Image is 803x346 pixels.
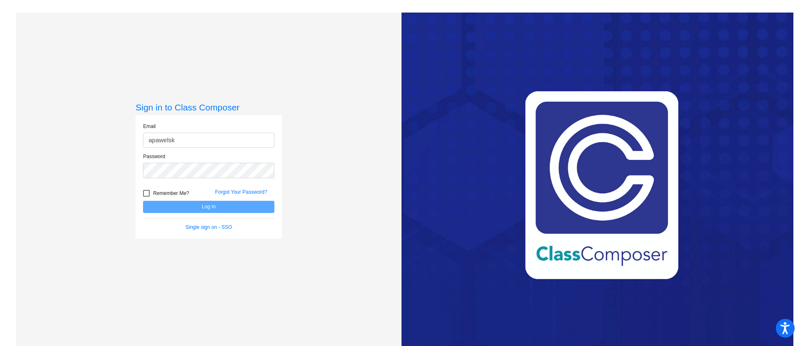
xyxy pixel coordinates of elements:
[153,188,189,198] span: Remember Me?
[215,189,267,195] a: Forgot Your Password?
[136,102,282,113] h3: Sign in to Class Composer
[143,201,274,213] button: Log In
[143,153,165,160] label: Password
[186,224,232,230] a: Single sign on - SSO
[143,123,156,130] label: Email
